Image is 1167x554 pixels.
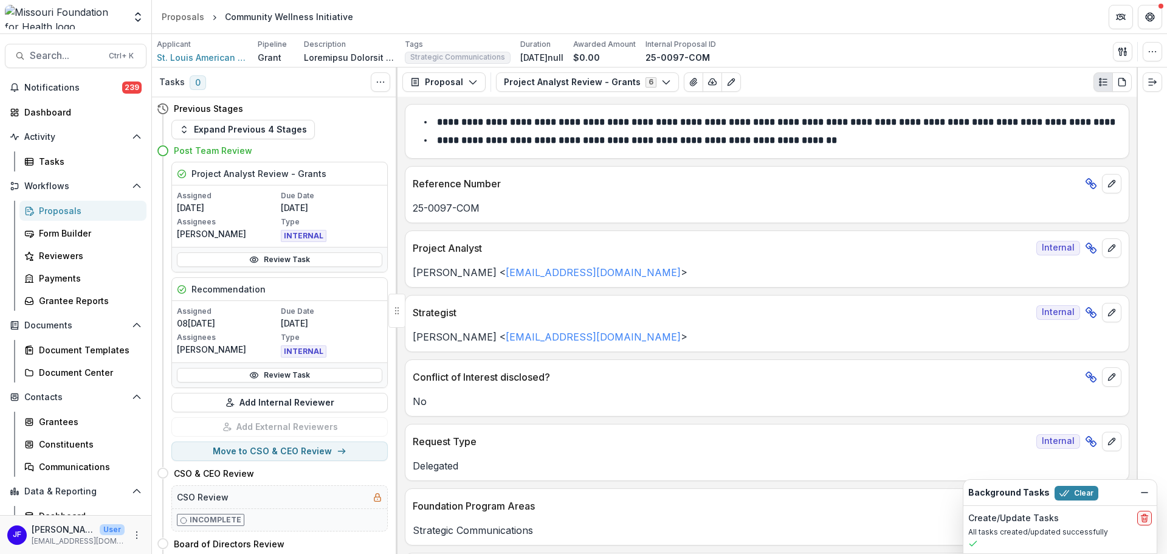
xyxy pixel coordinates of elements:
a: [EMAIL_ADDRESS][DOMAIN_NAME] [506,331,681,343]
button: edit [1102,367,1121,387]
div: Jean Freeman-Crawford [13,531,21,539]
p: Assigned [177,190,278,201]
p: [PERSON_NAME] [177,227,278,240]
button: Project Analyst Review - Grants6 [496,72,679,92]
button: Add External Reviewers [171,417,388,437]
p: Pipeline [258,39,287,50]
h2: Background Tasks [968,488,1050,498]
button: Expand Previous 4 Stages [171,120,315,139]
div: Document Templates [39,344,137,356]
p: [PERSON_NAME] [32,523,95,536]
span: 239 [122,81,142,94]
a: Proposals [157,8,209,26]
div: Constituents [39,438,137,451]
p: Strategic Communications [413,523,1121,538]
span: Contacts [24,392,127,403]
a: Constituents [19,434,146,454]
span: Search... [30,50,102,61]
button: Partners [1109,5,1133,29]
h4: Previous Stages [174,102,243,115]
p: $0.00 [573,51,600,64]
button: Get Help [1138,5,1162,29]
button: Add Internal Reviewer [171,393,388,412]
a: Dashboard [5,102,146,122]
span: Internal [1036,241,1080,255]
div: Grantees [39,415,137,428]
a: Review Task [177,252,382,267]
button: Edit as form [721,72,741,92]
a: St. Louis American Foundation [157,51,248,64]
button: Open Contacts [5,387,146,407]
button: edit [1102,432,1121,451]
div: Ctrl + K [106,49,136,63]
p: [PERSON_NAME] < > [413,330,1121,344]
a: Form Builder [19,223,146,243]
span: Workflows [24,181,127,192]
div: Reviewers [39,249,137,262]
div: Form Builder [39,227,137,240]
p: Project Analyst [413,241,1031,255]
p: User [100,524,125,535]
div: Document Center [39,366,137,379]
p: Due Date [281,306,382,317]
a: Document Center [19,362,146,383]
p: 08[DATE] [177,317,278,330]
div: Payments [39,272,137,285]
a: Proposals [19,201,146,221]
h5: CSO Review [177,491,229,504]
div: Grantee Reports [39,294,137,307]
p: Assignees [177,216,278,227]
a: Dashboard [19,506,146,526]
h4: CSO & CEO Review [174,467,254,480]
h3: Tasks [159,77,185,88]
div: Tasks [39,155,137,168]
p: [DATE] [281,317,382,330]
h4: Post Team Review [174,144,252,157]
p: [DATE] [281,201,382,214]
p: Due Date [281,190,382,201]
p: [DATE] [177,201,278,214]
p: Type [281,332,382,343]
p: [DATE]null [520,51,563,64]
p: Duration [520,39,551,50]
span: INTERNAL [281,230,326,242]
button: View Attached Files [684,72,703,92]
a: Review Task [177,368,382,383]
button: Clear [1055,486,1098,500]
div: Dashboard [24,106,137,119]
p: Grant [258,51,281,64]
img: Missouri Foundation for Health logo [5,5,125,29]
p: Conflict of Interest disclosed? [413,370,1080,384]
p: [PERSON_NAME] [177,343,278,356]
a: Grantee Reports [19,291,146,311]
button: Move to CSO & CEO Review [171,441,388,461]
h5: Recommendation [191,283,266,296]
p: Applicant [157,39,191,50]
div: Dashboard [39,510,137,522]
a: Document Templates [19,340,146,360]
p: Tags [405,39,423,50]
p: Awarded Amount [573,39,636,50]
p: Loremipsu Dolorsit Ametconsec Adi El. Seddo Eiusmodt Incididunt, ut laboreetdol magn Ali En. Admi... [304,51,395,64]
p: 25-0097-COM [413,201,1121,215]
p: Internal Proposal ID [645,39,716,50]
p: Delegated [413,459,1121,473]
button: Toggle View Cancelled Tasks [371,72,390,92]
p: Assignees [177,332,278,343]
button: Open Data & Reporting [5,482,146,501]
button: Expand right [1143,72,1162,92]
a: Tasks [19,151,146,171]
div: Communications [39,460,137,473]
p: Reference Number [413,176,1080,191]
span: INTERNAL [281,345,326,358]
p: Strategist [413,305,1031,320]
button: More [129,528,144,542]
div: Community Wellness Initiative [225,10,353,23]
div: Proposals [39,204,137,217]
p: Assigned [177,306,278,317]
span: Documents [24,320,127,331]
p: [EMAIL_ADDRESS][DOMAIN_NAME] [32,536,125,547]
button: Open Activity [5,127,146,147]
span: Internal [1036,434,1080,449]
